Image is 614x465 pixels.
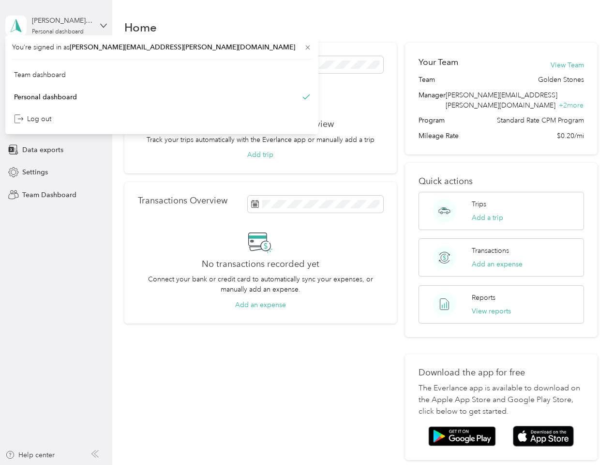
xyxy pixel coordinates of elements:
p: The Everlance app is available to download on the Apple App Store and Google Play Store, click be... [419,383,584,418]
h2: Your Team [419,56,458,68]
p: Track your trips automatically with the Everlance app or manually add a trip [147,135,374,145]
span: $0.20/mi [557,131,584,141]
div: Personal dashboard [32,29,84,35]
button: Add an expense [235,300,286,310]
p: Quick actions [419,176,584,186]
span: Standard Rate CPM Program [497,115,584,125]
div: Team dashboard [14,70,66,80]
button: Help center [5,450,55,460]
span: Data exports [22,145,63,155]
iframe: Everlance-gr Chat Button Frame [560,411,614,465]
p: Trips [472,199,486,209]
span: Program [419,115,445,125]
button: Add an expense [472,259,523,269]
button: View reports [472,306,511,316]
p: Transactions Overview [138,196,227,206]
p: Connect your bank or credit card to automatically sync your expenses, or manually add an expense. [138,274,383,294]
div: [PERSON_NAME][EMAIL_ADDRESS][PERSON_NAME][DOMAIN_NAME] [32,15,92,26]
button: Add a trip [472,213,503,223]
div: Log out [14,114,51,124]
p: Transactions [472,246,509,256]
span: [PERSON_NAME][EMAIL_ADDRESS][PERSON_NAME][DOMAIN_NAME] [70,43,295,51]
span: [PERSON_NAME][EMAIL_ADDRESS][PERSON_NAME][DOMAIN_NAME] [446,91,557,109]
img: Google play [428,426,496,447]
h2: No transactions recorded yet [202,259,319,269]
span: Settings [22,167,48,177]
span: Golden Stones [538,75,584,85]
div: Personal dashboard [14,92,77,102]
span: Team Dashboard [22,190,76,200]
h1: Home [124,22,157,32]
span: + 2 more [559,101,584,109]
img: App store [513,426,574,447]
button: View Team [551,60,584,70]
p: Download the app for free [419,368,584,378]
span: Mileage Rate [419,131,459,141]
span: Team [419,75,435,85]
p: Reports [472,293,495,303]
span: Manager [419,90,446,110]
button: Add trip [247,150,273,160]
span: You’re signed in as [12,42,312,52]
